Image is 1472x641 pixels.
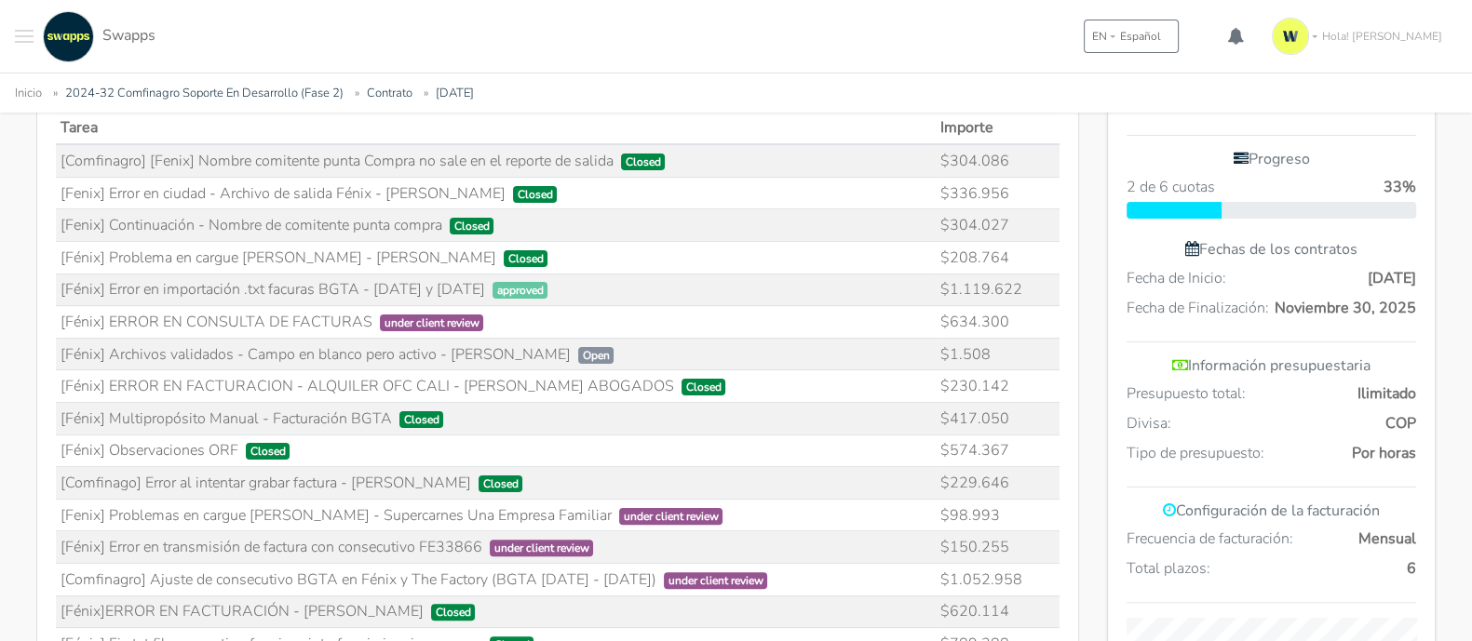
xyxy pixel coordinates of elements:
span: Closed [621,154,666,170]
span: Divisa: [1127,412,1171,434]
span: Closed [246,443,290,460]
span: Closed [431,604,476,621]
span: Fecha de Finalización: [1127,297,1269,319]
span: Mensual [1358,527,1416,550]
span: Hola! [PERSON_NAME] [1322,28,1442,45]
td: $98.993 [936,499,1059,531]
td: $574.367 [936,434,1059,467]
a: 2024-32 Comfinagro Soporte En Desarrollo (Fase 2) [65,85,344,101]
button: ENEspañol [1084,20,1179,53]
span: under client review [490,540,594,556]
span: Closed [682,379,726,395]
td: [Comfinagro] Ajuste de consecutivo BGTA en Fénix y The Factory (BGTA [DATE] - [DATE]) [56,563,936,595]
span: Español [1120,28,1161,45]
span: Open [578,347,614,364]
span: under client review [619,508,723,525]
td: [Comfinago] Error al intentar grabar factura - [PERSON_NAME] [56,467,936,500]
a: Hola! [PERSON_NAME] [1264,10,1457,62]
span: 2 de 6 cuotas [1127,176,1215,198]
img: swapps-linkedin-v2.jpg [43,11,94,62]
span: Closed [513,186,558,203]
td: $304.027 [936,209,1059,242]
span: under client review [380,314,484,331]
img: isotipo-3-3e143c57.png [1272,18,1309,55]
span: Frecuencia de facturación: [1127,527,1293,550]
td: [Fenix] Problemas en cargue [PERSON_NAME] - Supercarnes Una Empresa Familiar [56,499,936,531]
td: [Fénix] ERROR EN FACTURACION - ALQUILER OFC CALI - [PERSON_NAME] ABOGADOS [56,370,936,403]
span: 6 [1407,557,1416,580]
td: $229.646 [936,467,1059,500]
span: Swapps [102,25,155,46]
td: $150.255 [936,531,1059,564]
th: Importe [936,112,1059,144]
td: [Fénix] ERROR EN CONSULTA DE FACTURAS [56,306,936,339]
h6: Información presupuestaria [1127,357,1416,375]
span: under client review [664,572,768,589]
span: [DATE] [1368,267,1416,289]
span: Closed [504,250,548,267]
span: Tipo de presupuesto: [1127,442,1264,464]
a: [DATE] [436,85,474,101]
td: [Fénix]ERROR EN FACTURACIÓN - [PERSON_NAME] [56,595,936,628]
span: Total plazos: [1127,557,1210,580]
span: Por horas [1352,442,1416,464]
h6: Progreso [1127,151,1416,168]
td: $1.119.622 [936,274,1059,306]
td: $230.142 [936,370,1059,403]
td: $336.956 [936,177,1059,209]
td: [Fénix] Problema en cargue [PERSON_NAME] - [PERSON_NAME] [56,241,936,274]
a: Inicio [15,85,42,101]
td: [Fenix] Continuación - Nombre de comitente punta compra [56,209,936,242]
td: $1.052.958 [936,563,1059,595]
td: [Fénix] Error en importación .txt facuras BGTA - [DATE] y [DATE] [56,274,936,306]
td: $620.114 [936,595,1059,628]
a: Contrato [367,85,412,101]
span: Fecha de Inicio: [1127,267,1226,289]
td: $208.764 [936,241,1059,274]
span: 33% [1384,176,1416,198]
span: Closed [399,411,444,428]
span: Closed [450,218,494,234]
td: $417.050 [936,402,1059,434]
td: [Fénix] Multipropósito Manual - Facturación BGTA [56,402,936,434]
span: Ilimitado [1357,382,1416,405]
td: [Fenix] Error en ciudad - Archivo de salida Fénix - [PERSON_NAME] [56,177,936,209]
span: Noviembre 30, 2025 [1275,297,1416,319]
td: $304.086 [936,144,1059,177]
td: $1.508 [936,338,1059,370]
a: Swapps [38,11,155,62]
h6: Configuración de la facturación [1127,502,1416,520]
th: Tarea [56,112,936,144]
button: Toggle navigation menu [15,11,34,62]
td: [Fénix] Archivos validados - Campo en blanco pero activo - [PERSON_NAME] [56,338,936,370]
td: [Fénix] Error en transmisión de factura con consecutivo FE33866 [56,531,936,564]
span: Presupuesto total: [1127,382,1246,405]
span: COP [1385,412,1416,434]
td: $634.300 [936,306,1059,339]
td: [Comfinagro] [Fenix] Nombre comitente punta Compra no sale en el reporte de salida [56,144,936,177]
span: Closed [479,475,523,492]
td: [Fénix] Observaciones ORF [56,434,936,467]
span: approved [493,282,548,299]
h6: Fechas de los contratos [1127,241,1416,259]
